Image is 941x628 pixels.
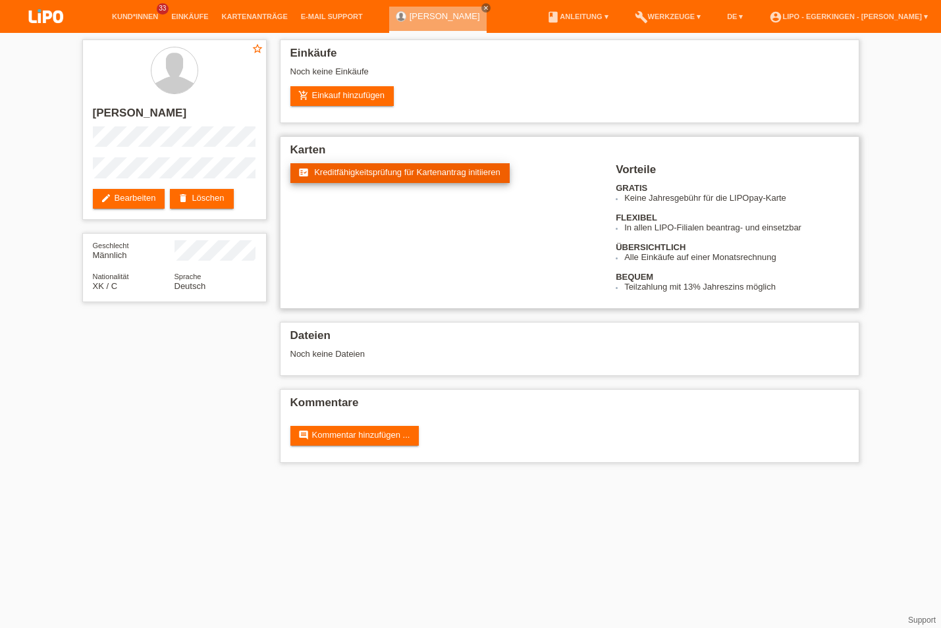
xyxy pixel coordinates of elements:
i: fact_check [298,167,309,178]
a: LIPO pay [13,27,79,37]
span: Kosovo / C / 04.07.2004 [93,281,118,291]
h2: Dateien [290,329,849,349]
a: add_shopping_cartEinkauf hinzufügen [290,86,394,106]
i: star_border [252,43,263,55]
div: Männlich [93,240,175,260]
span: 33 [157,3,169,14]
li: Alle Einkäufe auf einer Monatsrechnung [624,252,848,262]
b: FLEXIBEL [616,213,657,222]
b: BEQUEM [616,272,653,282]
h2: Vorteile [616,163,848,183]
li: In allen LIPO-Filialen beantrag- und einsetzbar [624,222,848,232]
a: Kartenanträge [215,13,294,20]
i: book [547,11,560,24]
a: commentKommentar hinzufügen ... [290,426,419,446]
i: add_shopping_cart [298,90,309,101]
i: edit [101,193,111,203]
span: Nationalität [93,273,129,280]
a: Kund*innen [105,13,165,20]
h2: Karten [290,144,849,163]
i: comment [298,430,309,440]
a: DE ▾ [720,13,749,20]
a: [PERSON_NAME] [410,11,480,21]
a: buildWerkzeuge ▾ [628,13,708,20]
a: bookAnleitung ▾ [540,13,614,20]
a: Support [908,615,936,625]
a: account_circleLIPO - Egerkingen - [PERSON_NAME] ▾ [763,13,934,20]
span: Deutsch [175,281,206,291]
i: close [483,5,489,11]
div: Noch keine Einkäufe [290,66,849,86]
a: close [481,3,491,13]
span: Geschlecht [93,242,129,249]
a: Einkäufe [165,13,215,20]
i: account_circle [769,11,782,24]
a: fact_check Kreditfähigkeitsprüfung für Kartenantrag initiieren [290,163,510,183]
div: Noch keine Dateien [290,349,693,359]
li: Keine Jahresgebühr für die LIPOpay-Karte [624,193,848,203]
span: Sprache [175,273,202,280]
h2: [PERSON_NAME] [93,107,256,126]
span: Kreditfähigkeitsprüfung für Kartenantrag initiieren [314,167,500,177]
a: editBearbeiten [93,189,165,209]
a: deleteLöschen [170,189,233,209]
a: star_border [252,43,263,57]
b: GRATIS [616,183,647,193]
li: Teilzahlung mit 13% Jahreszins möglich [624,282,848,292]
h2: Einkäufe [290,47,849,66]
a: E-Mail Support [294,13,369,20]
i: build [635,11,648,24]
i: delete [178,193,188,203]
h2: Kommentare [290,396,849,416]
b: ÜBERSICHTLICH [616,242,686,252]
